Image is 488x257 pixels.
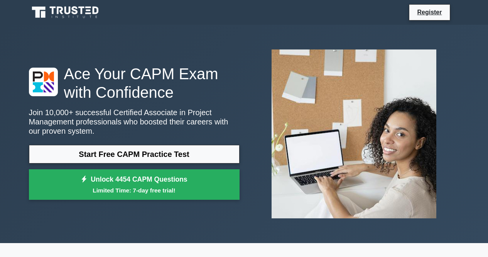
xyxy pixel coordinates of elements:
[29,108,240,136] p: Join 10,000+ successful Certified Associate in Project Management professionals who boosted their...
[29,65,240,102] h1: Ace Your CAPM Exam with Confidence
[412,7,446,17] a: Register
[29,169,240,200] a: Unlock 4454 CAPM QuestionsLimited Time: 7-day free trial!
[29,145,240,163] a: Start Free CAPM Practice Test
[39,186,230,195] small: Limited Time: 7-day free trial!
